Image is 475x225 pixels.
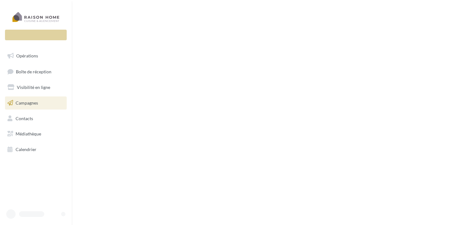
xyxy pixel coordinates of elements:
[4,143,68,156] a: Calendrier
[16,53,38,58] span: Opérations
[4,49,68,62] a: Opérations
[16,100,38,105] span: Campagnes
[17,85,50,90] span: Visibilité en ligne
[4,96,68,110] a: Campagnes
[16,147,36,152] span: Calendrier
[4,112,68,125] a: Contacts
[16,69,51,74] span: Boîte de réception
[4,81,68,94] a: Visibilité en ligne
[5,30,67,40] div: Nouvelle campagne
[16,115,33,121] span: Contacts
[4,65,68,78] a: Boîte de réception
[4,127,68,140] a: Médiathèque
[16,131,41,136] span: Médiathèque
